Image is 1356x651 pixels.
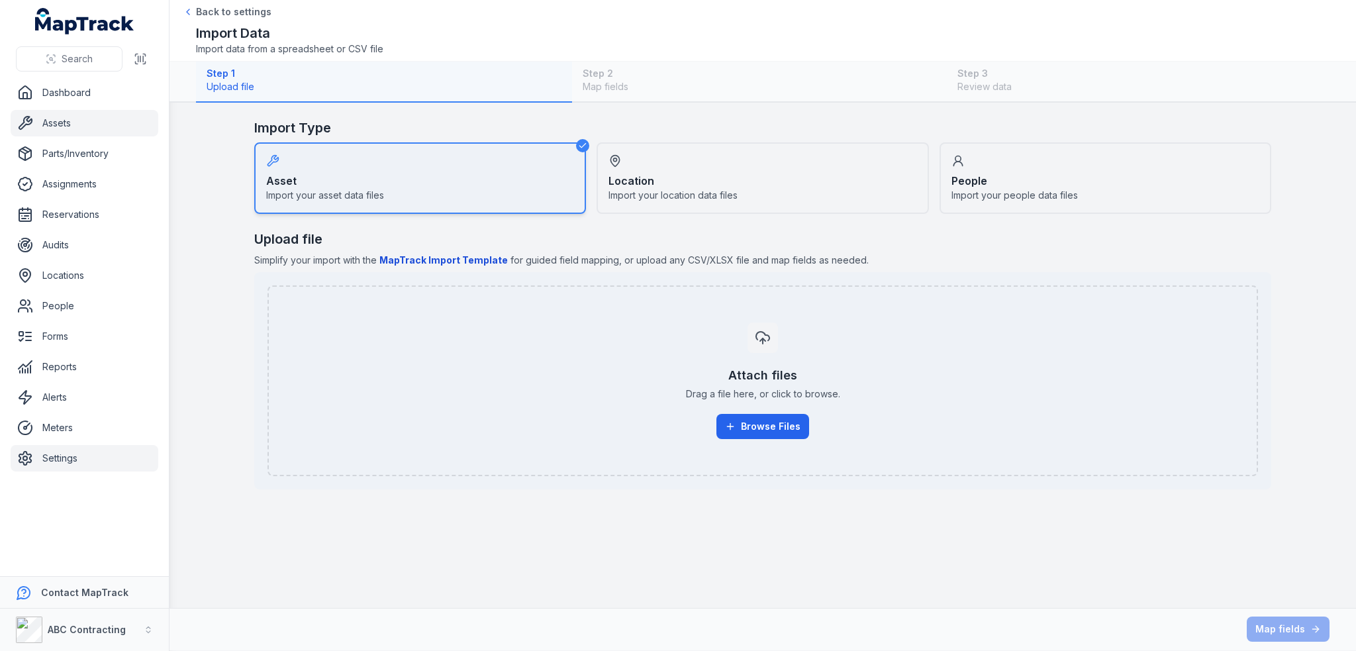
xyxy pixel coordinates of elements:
span: Import your location data files [608,189,738,202]
h2: Import Type [254,119,1271,137]
h3: Attach files [728,366,797,385]
span: Import data from a spreadsheet or CSV file [196,42,383,56]
a: Audits [11,232,158,258]
span: Back to settings [196,5,271,19]
button: Step 1Upload file [196,62,572,103]
a: Locations [11,262,158,289]
strong: Step 1 [207,67,561,80]
a: Dashboard [11,79,158,106]
button: Browse Files [716,414,809,439]
a: Meters [11,415,158,441]
span: Search [62,52,93,66]
strong: Location [608,173,654,189]
a: People [11,293,158,319]
strong: ABC Contracting [48,624,126,635]
span: Upload file [207,80,561,93]
a: Reservations [11,201,158,228]
h2: Import Data [196,24,383,42]
strong: People [951,173,987,189]
span: Drag a file here, or click to browse. [686,387,840,401]
strong: Contact MapTrack [41,587,128,598]
a: Forms [11,323,158,350]
a: Assets [11,110,158,136]
button: Search [16,46,122,72]
a: MapTrack [35,8,134,34]
h2: Upload file [254,230,1271,248]
span: Import your asset data files [266,189,384,202]
strong: Asset [266,173,297,189]
b: MapTrack Import Template [379,254,508,266]
a: Settings [11,445,158,472]
a: Reports [11,354,158,380]
a: Assignments [11,171,158,197]
a: Alerts [11,384,158,411]
span: Import your people data files [951,189,1078,202]
a: Back to settings [183,5,271,19]
a: Parts/Inventory [11,140,158,167]
span: Simplify your import with the for guided field mapping, or upload any CSV/XLSX file and map field... [254,254,1271,267]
